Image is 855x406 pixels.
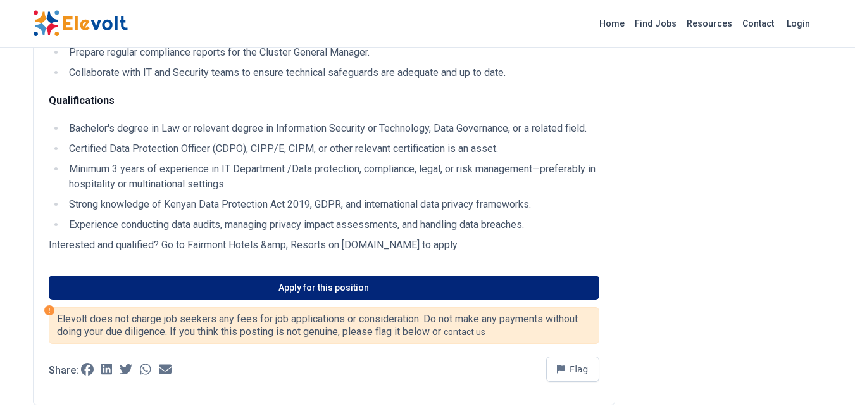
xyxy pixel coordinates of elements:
[65,121,599,136] li: Bachelor's degree in Law or relevant degree in Information Security or Technology, Data Governanc...
[57,313,591,338] p: Elevolt does not charge job seekers any fees for job applications or consideration. Do not make a...
[65,217,599,232] li: Experience conducting data audits, managing privacy impact assessments, and handling data breaches.
[65,162,599,192] li: Minimum 3 years of experience in IT Department /Data protection, compliance, legal, or risk manag...
[65,197,599,212] li: Strong knowledge of Kenyan Data Protection Act 2019, GDPR, and international data privacy framewo...
[33,10,128,37] img: Elevolt
[49,94,115,106] strong: Qualifications
[49,365,78,376] p: Share:
[682,13,737,34] a: Resources
[65,45,599,60] li: Prepare regular compliance reports for the Cluster General Manager.
[594,13,630,34] a: Home
[49,238,599,253] p: Interested and qualified? Go to Fairmont Hotels &amp; Resorts on [DOMAIN_NAME] to apply
[65,65,599,80] li: Collaborate with IT and Security teams to ensure technical safeguards are adequate and up to date.
[65,141,599,156] li: Certified Data Protection Officer (CDPO), CIPP/E, CIPM, or other relevant certification is an asset.
[546,357,599,382] button: Flag
[737,13,779,34] a: Contact
[49,276,599,300] a: Apply for this position
[444,327,485,337] a: contact us
[779,11,818,36] a: Login
[792,345,855,406] iframe: Chat Widget
[630,13,682,34] a: Find Jobs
